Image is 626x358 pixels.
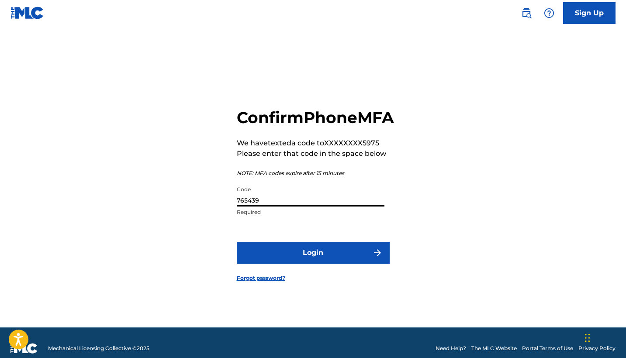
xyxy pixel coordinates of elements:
[10,343,38,354] img: logo
[10,7,44,19] img: MLC Logo
[436,344,466,352] a: Need Help?
[237,138,394,148] p: We have texted a code to XXXXXXXX5975
[585,325,590,351] div: Drag
[544,8,554,18] img: help
[518,4,535,22] a: Public Search
[372,248,383,258] img: f7272a7cc735f4ea7f67.svg
[471,344,517,352] a: The MLC Website
[237,148,394,159] p: Please enter that code in the space below
[237,242,390,264] button: Login
[237,208,384,216] p: Required
[48,344,149,352] span: Mechanical Licensing Collective © 2025
[237,108,394,127] h2: Confirm Phone MFA
[237,169,394,177] p: NOTE: MFA codes expire after 15 minutes
[540,4,558,22] div: Help
[521,8,532,18] img: search
[582,316,626,358] iframe: Chat Widget
[563,2,616,24] a: Sign Up
[237,274,285,282] a: Forgot password?
[522,344,573,352] a: Portal Terms of Use
[578,344,616,352] a: Privacy Policy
